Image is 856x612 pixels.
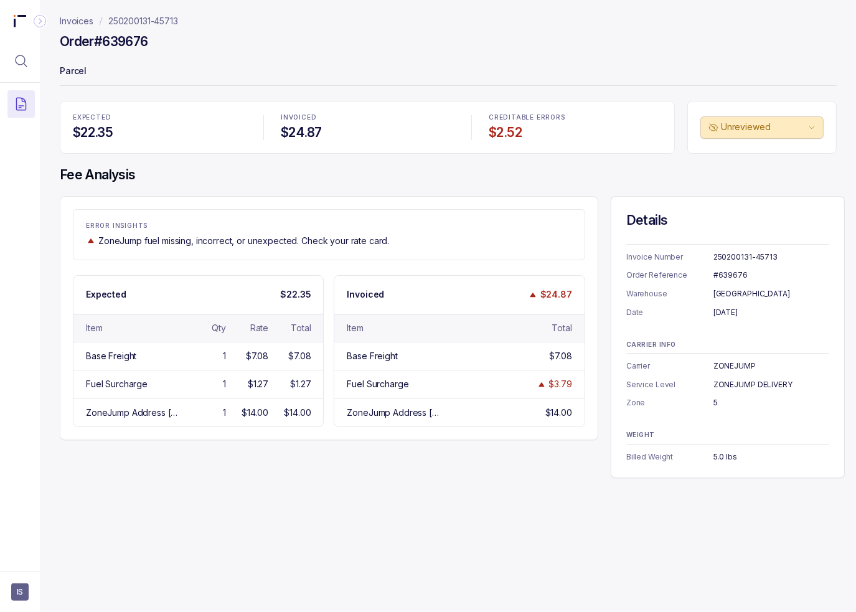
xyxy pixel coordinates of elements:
div: $14.00 [284,407,311,419]
div: $1.27 [290,378,311,390]
div: ZONEJUMP DELIVERY [713,379,829,391]
button: Menu Icon Button DocumentTextIcon [7,90,35,118]
div: #639676 [713,269,829,281]
p: EXPECTED [73,114,246,121]
div: Total [552,322,572,334]
button: Unreviewed [700,116,824,139]
h4: $24.87 [281,124,454,141]
div: $3.79 [549,378,572,390]
div: Collapse Icon [32,14,47,29]
p: Billed Weight [626,451,713,463]
p: INVOICED [281,114,454,121]
div: ZoneJump Address [GEOGRAPHIC_DATA] [347,407,444,419]
div: 1 [223,350,226,362]
p: Zone [626,397,713,409]
nav: breadcrumb [60,15,178,27]
div: 1 [223,378,226,390]
img: trend image [86,236,96,245]
div: 1 [223,407,226,419]
h4: Fee Analysis [60,166,837,184]
p: ZoneJump fuel missing, incorrect, or unexpected. Check your rate card. [98,235,389,247]
div: Qty [212,322,226,334]
div: $1.27 [248,378,268,390]
div: ZONEJUMP [713,360,829,372]
div: Base Freight [86,350,136,362]
div: Fuel Surcharge [347,378,408,390]
div: 250200131-45713 [713,251,829,263]
div: Rate [250,322,268,334]
button: Menu Icon Button MagnifyingGlassIcon [7,47,35,75]
p: Invoiced [347,288,384,301]
div: 5.0 lbs [713,451,829,463]
h4: Order #639676 [60,33,148,50]
div: Base Freight [347,350,397,362]
p: $22.35 [280,288,311,301]
a: 250200131-45713 [108,15,178,27]
div: $7.08 [288,350,311,362]
div: Fuel Surcharge [86,378,148,390]
p: Parcel [60,60,837,85]
p: Date [626,306,713,319]
p: Expected [86,288,126,301]
p: Unreviewed [721,121,806,133]
img: trend image [537,380,547,389]
h4: Details [626,212,829,229]
div: $14.00 [545,407,572,419]
div: Item [86,322,102,334]
p: ERROR INSIGHTS [86,222,572,230]
p: $24.87 [540,288,572,301]
div: $14.00 [242,407,268,419]
p: WEIGHT [626,431,829,439]
div: ZoneJump Address [GEOGRAPHIC_DATA] [86,407,184,419]
p: Order Reference [626,269,713,281]
div: [GEOGRAPHIC_DATA] [713,288,829,300]
h4: $22.35 [73,124,246,141]
p: CARRIER INFO [626,341,829,349]
p: Invoice Number [626,251,713,263]
div: Total [291,322,311,334]
div: 5 [713,397,829,409]
div: [DATE] [713,306,829,319]
a: Invoices [60,15,93,27]
div: $7.08 [550,350,572,362]
h4: $2.52 [489,124,662,141]
p: Service Level [626,379,713,391]
p: CREDITABLE ERRORS [489,114,662,121]
button: User initials [11,583,29,601]
img: trend image [528,290,538,299]
p: Warehouse [626,288,713,300]
p: Carrier [626,360,713,372]
div: Item [347,322,363,334]
div: $7.08 [246,350,268,362]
